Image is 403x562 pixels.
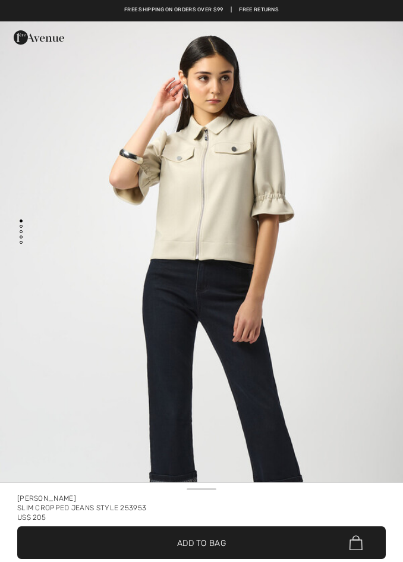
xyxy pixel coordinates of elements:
[17,513,46,522] span: US$ 205
[350,535,363,551] img: Bag.svg
[14,32,64,42] a: 1ère Avenue
[124,6,223,14] a: Free shipping on orders over $99
[17,494,386,503] div: [PERSON_NAME]
[239,6,279,14] a: Free Returns
[17,526,386,559] button: Add to Bag
[14,26,64,49] img: 1ère Avenue
[231,6,232,14] span: |
[177,536,226,549] span: Add to Bag
[17,503,386,513] div: Slim Cropped Jeans Style 253953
